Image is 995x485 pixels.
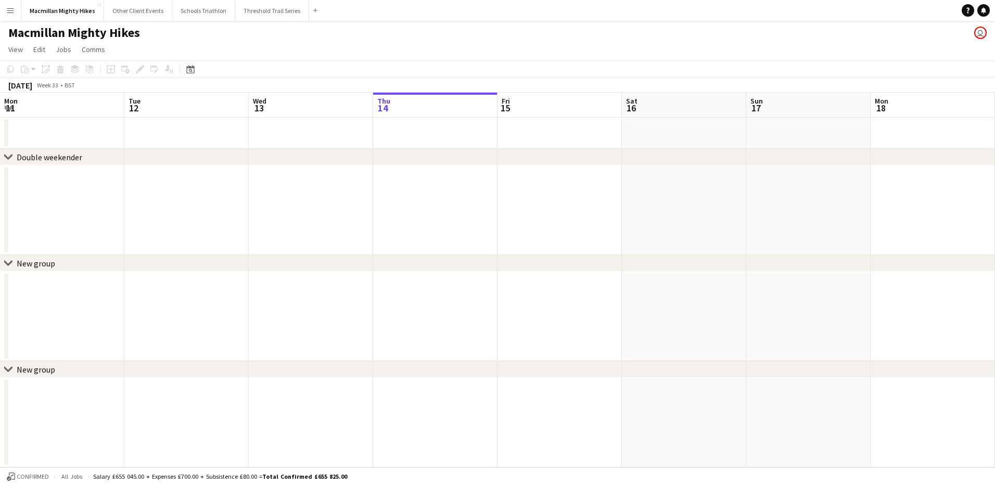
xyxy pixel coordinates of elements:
span: Comms [82,45,105,54]
span: Sun [750,96,763,106]
span: Mon [875,96,888,106]
span: 15 [500,102,510,114]
div: New group [17,364,55,375]
span: 14 [376,102,390,114]
span: 13 [251,102,266,114]
span: All jobs [59,473,84,480]
span: 17 [749,102,763,114]
div: [DATE] [8,80,32,91]
div: Salary £655 045.00 + Expenses £700.00 + Subsistence £80.00 = [93,473,347,480]
button: Threshold Trail Series [235,1,309,21]
span: Tue [129,96,141,106]
div: Double weekender [17,152,82,162]
div: BST [65,81,75,89]
button: Other Client Events [104,1,172,21]
h1: Macmillan Mighty Hikes [8,25,140,41]
span: Thu [377,96,390,106]
span: Mon [4,96,18,106]
span: Wed [253,96,266,106]
a: Jobs [52,43,75,56]
span: Edit [33,45,45,54]
button: Schools Triathlon [172,1,235,21]
span: Jobs [56,45,71,54]
a: View [4,43,27,56]
span: 12 [127,102,141,114]
span: Total Confirmed £655 825.00 [262,473,347,480]
app-user-avatar: Liz Sutton [974,27,987,39]
span: 18 [873,102,888,114]
span: 11 [3,102,18,114]
button: Confirmed [5,471,50,482]
button: Macmillan Mighty Hikes [21,1,104,21]
a: Edit [29,43,49,56]
span: Sat [626,96,637,106]
span: Week 33 [34,81,60,89]
a: Comms [78,43,109,56]
div: New group [17,258,55,269]
span: 16 [624,102,637,114]
span: Confirmed [17,473,49,480]
span: View [8,45,23,54]
span: Fri [502,96,510,106]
